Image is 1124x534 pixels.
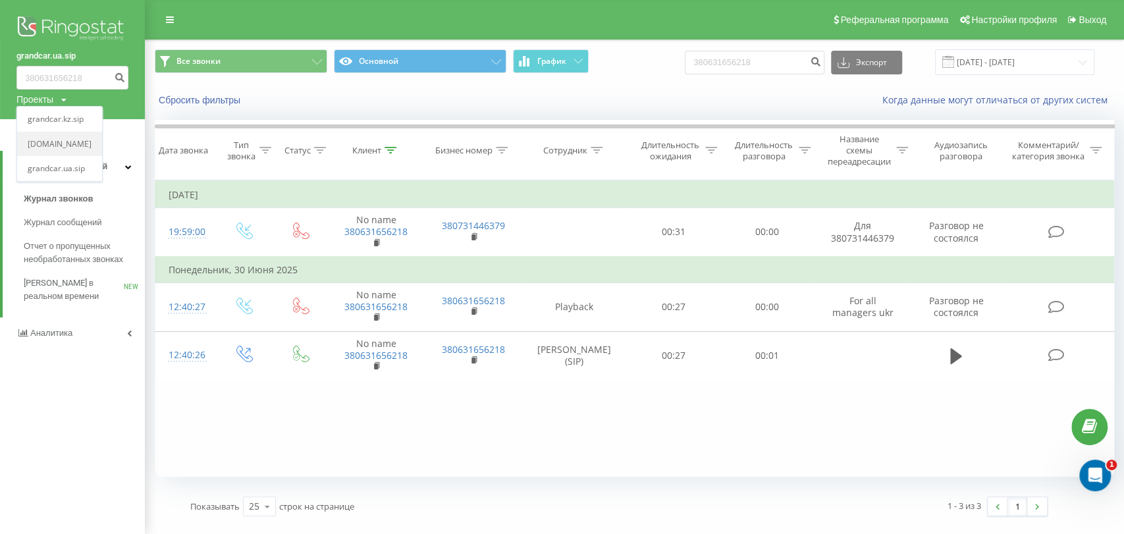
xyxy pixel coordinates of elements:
[155,257,1114,283] td: Понедельник, 30 Июня 2025
[923,140,998,162] div: Аудиозапись разговора
[284,145,311,156] div: Статус
[685,51,824,74] input: Поиск по номеру
[16,93,53,106] div: Проекты
[334,49,506,73] button: Основной
[720,208,814,257] td: 00:00
[929,219,984,244] span: Разговор не состоялся
[24,187,145,211] a: Журнал звонков
[1079,460,1111,491] iframe: Intercom live chat
[190,500,240,512] span: Показывать
[169,294,201,320] div: 12:40:27
[28,164,92,174] a: grandcar.ua.sip
[882,93,1114,106] a: Когда данные могут отличаться от других систем
[24,271,145,308] a: [PERSON_NAME] в реальном времениNEW
[826,134,893,167] div: Название схемы переадресации
[720,331,814,380] td: 00:01
[176,56,221,67] span: Все звонки
[279,500,354,512] span: строк на странице
[929,294,984,319] span: Разговор не состоялся
[513,49,589,73] button: График
[1106,460,1117,470] span: 1
[537,57,566,66] span: График
[30,328,72,338] span: Аналитика
[522,283,627,332] td: Playback
[720,283,814,332] td: 00:00
[344,349,408,361] a: 380631656218
[169,219,201,245] div: 19:59:00
[344,300,408,313] a: 380631656218
[732,140,795,162] div: Длительность разговора
[155,49,327,73] button: Все звонки
[16,49,128,63] a: grandcar.ua.sip
[543,145,587,156] div: Сотрудник
[627,331,720,380] td: 00:27
[3,151,145,182] a: Центр обращений
[442,343,505,356] a: 380631656218
[24,240,138,266] span: Отчет о пропущенных необработанных звонках
[627,283,720,332] td: 00:27
[249,500,259,513] div: 25
[24,234,145,271] a: Отчет о пропущенных необработанных звонках
[948,499,981,512] div: 1 - 3 из 3
[442,219,505,232] a: 380731446379
[522,331,627,380] td: [PERSON_NAME] (SIP)
[28,139,92,149] a: [DOMAIN_NAME]
[1007,497,1027,516] a: 1
[24,216,101,229] span: Журнал сообщений
[442,294,505,307] a: 380631656218
[814,283,911,332] td: For all managers ukr
[28,114,92,124] a: grandcar.kz.sip
[327,283,425,332] td: No name
[16,66,128,90] input: Поиск по номеру
[435,145,493,156] div: Бизнес номер
[352,145,381,156] div: Клиент
[1009,140,1086,162] div: Комментарий/категория звонка
[831,51,902,74] button: Экспорт
[155,182,1114,208] td: [DATE]
[155,94,247,106] button: Сбросить фильтры
[327,331,425,380] td: No name
[24,277,124,303] span: [PERSON_NAME] в реальном времени
[169,342,201,368] div: 12:40:26
[159,145,208,156] div: Дата звонка
[344,225,408,238] a: 380631656218
[639,140,702,162] div: Длительность ожидания
[327,208,425,257] td: No name
[1079,14,1106,25] span: Выход
[24,192,93,205] span: Журнал звонков
[840,14,948,25] span: Реферальная программа
[971,14,1057,25] span: Настройки профиля
[16,13,128,46] img: Ringostat logo
[24,211,145,234] a: Журнал сообщений
[814,208,911,257] td: Для 380731446379
[227,140,256,162] div: Тип звонка
[627,208,720,257] td: 00:31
